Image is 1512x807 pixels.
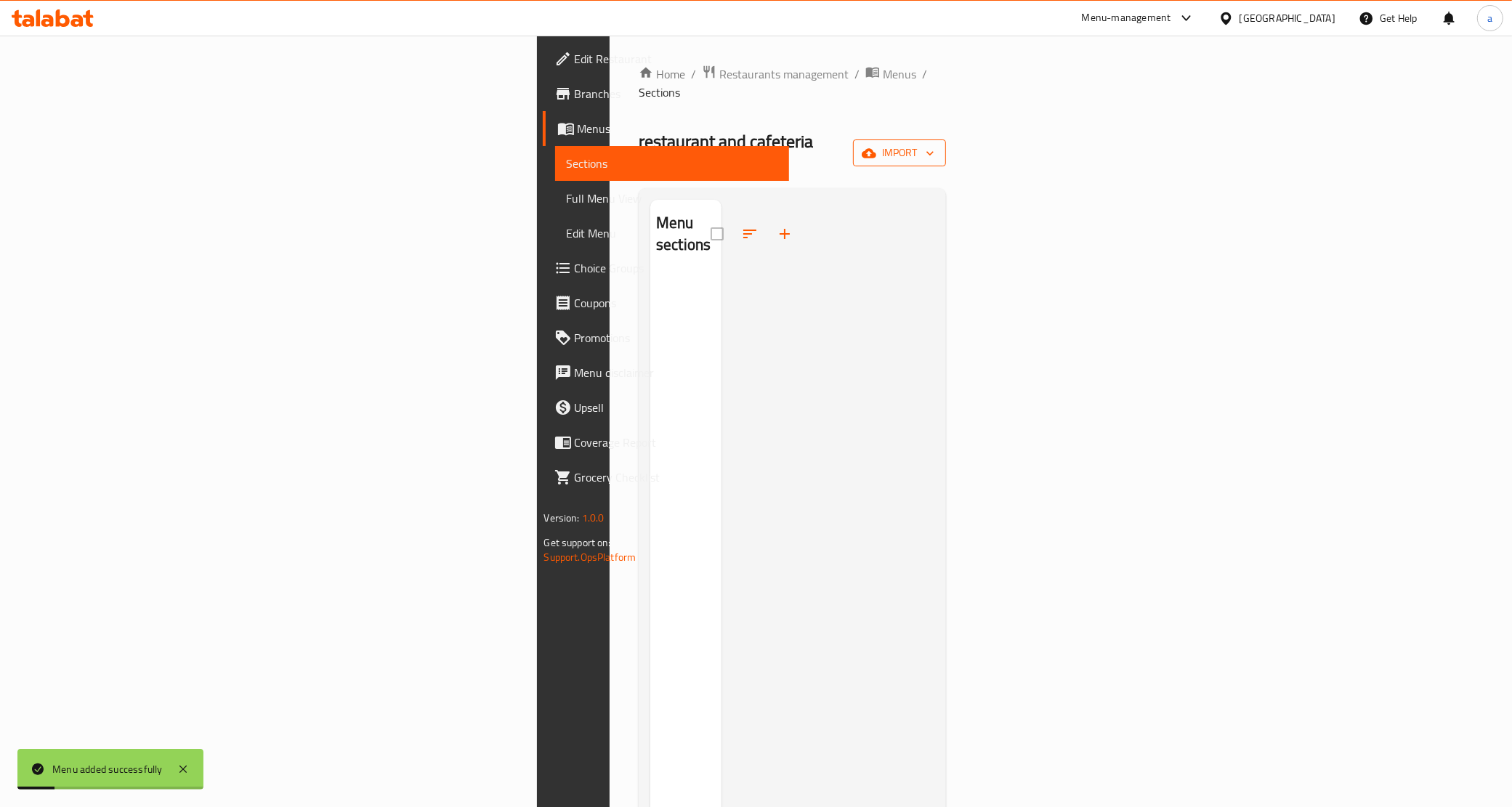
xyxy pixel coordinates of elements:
span: Menu disclaimer [575,364,778,381]
nav: Menu sections [650,269,721,280]
div: Menu-management [1082,9,1171,27]
li: / [922,65,927,83]
a: Grocery Checklist [543,460,790,495]
a: Edit Menu [555,216,790,251]
button: Add section [767,216,802,251]
a: Choice Groups [543,251,790,285]
li: / [854,65,860,83]
a: Upsell [543,390,790,425]
span: Edit Restaurant [575,50,778,68]
span: Choice Groups [575,259,778,277]
div: [GEOGRAPHIC_DATA] [1240,10,1335,26]
span: Upsell [575,399,778,416]
div: Menu added successfully [52,761,163,777]
span: Edit Menu [567,224,778,242]
a: Coverage Report [543,425,790,460]
button: import [853,139,946,166]
span: Branches [575,85,778,102]
span: Get support on: [544,533,611,552]
a: Branches [543,76,790,111]
span: Coupons [575,294,778,312]
span: 1.0.0 [582,508,605,527]
a: Edit Restaurant [543,41,790,76]
span: Full Menu View [567,190,778,207]
a: Menus [543,111,790,146]
span: import [865,144,934,162]
span: Promotions [575,329,778,346]
a: Support.OpsPlatform [544,548,636,567]
a: Menus [865,65,916,84]
span: Sections [567,155,778,172]
a: Sections [555,146,790,181]
span: a [1487,10,1492,26]
a: Full Menu View [555,181,790,216]
span: Menus [578,120,778,137]
a: Coupons [543,285,790,320]
span: Menus [883,65,916,83]
a: Promotions [543,320,790,355]
nav: breadcrumb [639,65,946,101]
a: Menu disclaimer [543,355,790,390]
span: Version: [544,508,580,527]
span: Grocery Checklist [575,469,778,486]
span: Coverage Report [575,434,778,451]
